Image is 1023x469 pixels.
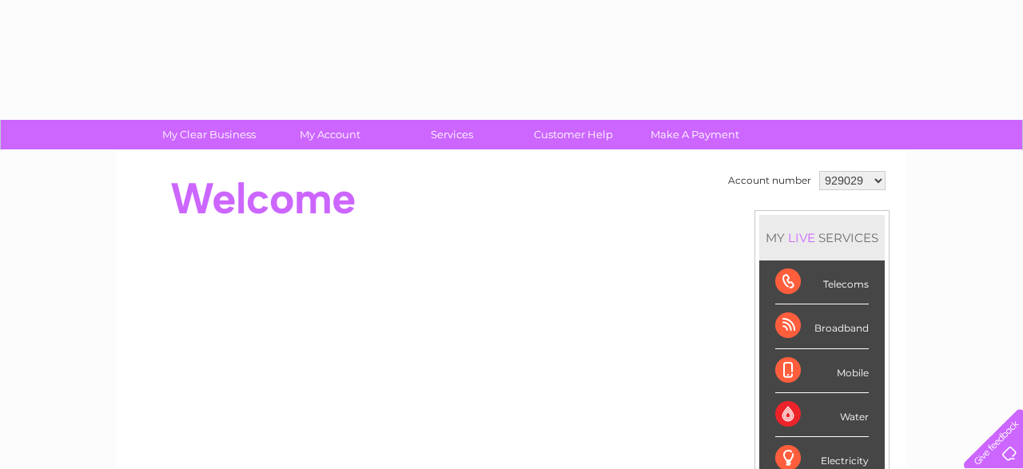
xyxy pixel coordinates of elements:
a: Customer Help [508,120,639,149]
div: LIVE [785,230,818,245]
a: Services [386,120,518,149]
div: Water [775,393,869,437]
div: MY SERVICES [759,215,885,260]
a: My Account [265,120,396,149]
td: Account number [724,167,815,194]
div: Mobile [775,349,869,393]
a: Make A Payment [629,120,761,149]
div: Telecoms [775,260,869,304]
div: Broadband [775,304,869,348]
a: My Clear Business [143,120,275,149]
